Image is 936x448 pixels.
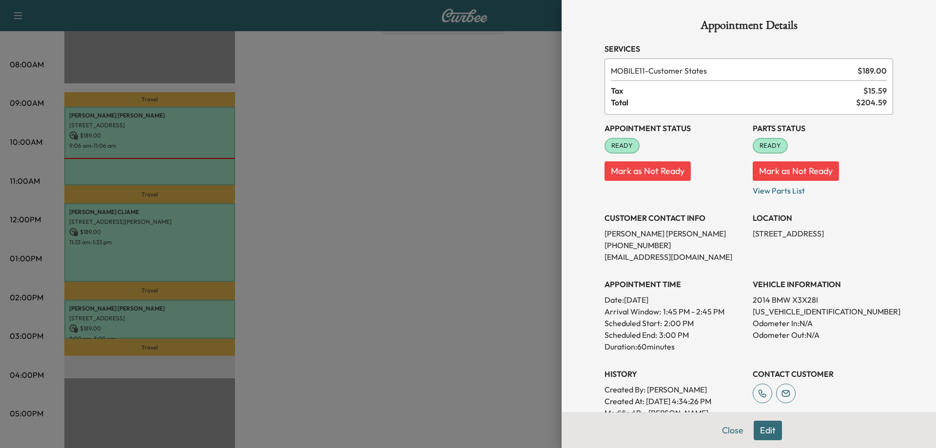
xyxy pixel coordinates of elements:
h3: Parts Status [753,122,893,134]
p: View Parts List [753,181,893,196]
p: Scheduled End: [604,329,657,341]
h3: APPOINTMENT TIME [604,278,745,290]
h1: Appointment Details [604,19,893,35]
button: Edit [754,421,782,440]
p: [EMAIL_ADDRESS][DOMAIN_NAME] [604,251,745,263]
span: READY [754,141,787,151]
p: Date: [DATE] [604,294,745,306]
p: Scheduled Start: [604,317,662,329]
span: $ 15.59 [863,85,887,97]
p: 3:00 PM [659,329,689,341]
span: Total [611,97,856,108]
h3: VEHICLE INFORMATION [753,278,893,290]
p: Modified By : [PERSON_NAME] [604,407,745,419]
h3: Services [604,43,893,55]
h3: History [604,368,745,380]
button: Close [716,421,750,440]
span: Tax [611,85,863,97]
h3: Appointment Status [604,122,745,134]
span: Customer States [611,65,854,77]
p: Arrival Window: [604,306,745,317]
span: $ 189.00 [858,65,887,77]
p: [STREET_ADDRESS] [753,228,893,239]
p: Odometer In: N/A [753,317,893,329]
button: Mark as Not Ready [753,161,839,181]
button: Mark as Not Ready [604,161,691,181]
span: 1:45 PM - 2:45 PM [663,306,724,317]
h3: LOCATION [753,212,893,224]
h3: CUSTOMER CONTACT INFO [604,212,745,224]
span: READY [605,141,639,151]
p: Duration: 60 minutes [604,341,745,352]
span: $ 204.59 [856,97,887,108]
p: [PERSON_NAME] [PERSON_NAME] [604,228,745,239]
p: Odometer Out: N/A [753,329,893,341]
h3: CONTACT CUSTOMER [753,368,893,380]
p: 2014 BMW X3X28I [753,294,893,306]
p: Created By : [PERSON_NAME] [604,384,745,395]
p: Created At : [DATE] 4:34:26 PM [604,395,745,407]
p: [PHONE_NUMBER] [604,239,745,251]
p: [US_VEHICLE_IDENTIFICATION_NUMBER] [753,306,893,317]
p: 2:00 PM [664,317,694,329]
